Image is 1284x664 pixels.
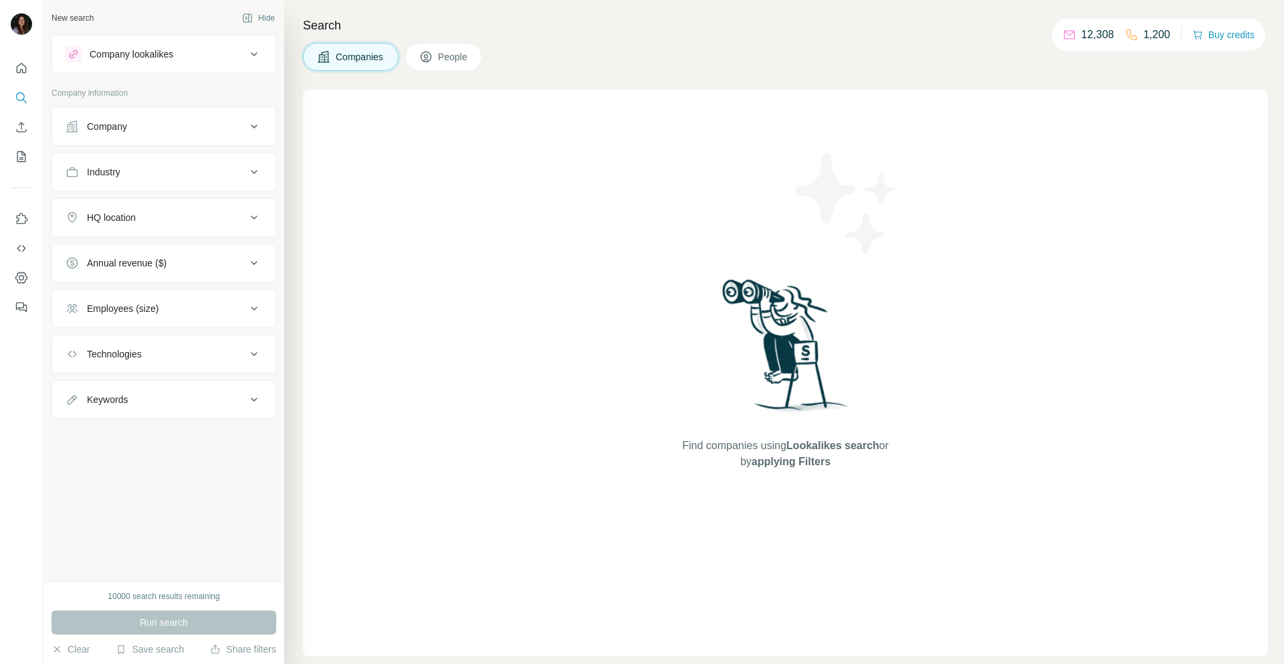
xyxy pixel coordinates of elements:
button: Enrich CSV [11,115,32,139]
span: People [438,50,469,64]
div: Company [87,120,127,133]
button: Save search [116,643,184,656]
img: Surfe Illustration - Stars [786,143,906,264]
button: Search [11,86,32,110]
button: Company lookalikes [52,38,276,70]
span: applying Filters [752,456,831,467]
button: Quick start [11,56,32,80]
img: Surfe Illustration - Woman searching with binoculars [716,276,855,425]
div: New search [51,12,94,24]
div: Industry [87,165,120,179]
div: Company lookalikes [90,48,173,61]
div: Annual revenue ($) [87,256,167,270]
button: Buy credits [1192,25,1255,44]
button: My lists [11,145,32,169]
button: Use Surfe on LinkedIn [11,207,32,231]
p: 1,200 [1144,27,1170,43]
button: Feedback [11,295,32,319]
p: 12,308 [1081,27,1114,43]
div: Keywords [87,393,128,406]
button: Company [52,110,276,143]
p: Company information [51,87,276,99]
button: Dashboard [11,266,32,290]
button: Employees (size) [52,293,276,325]
button: Industry [52,156,276,188]
button: Keywords [52,384,276,416]
button: Share filters [210,643,276,656]
img: Avatar [11,13,32,35]
span: Find companies using or by [678,438,892,470]
span: Lookalikes search [786,440,879,451]
button: Use Surfe API [11,236,32,260]
h4: Search [303,16,1268,35]
div: Employees (size) [87,302,158,315]
span: Companies [336,50,385,64]
button: Annual revenue ($) [52,247,276,279]
div: Technologies [87,347,142,361]
button: Hide [233,8,284,28]
button: Technologies [52,338,276,370]
button: HQ location [52,201,276,234]
div: HQ location [87,211,136,224]
div: 10000 search results remaining [108,590,219,602]
button: Clear [51,643,90,656]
